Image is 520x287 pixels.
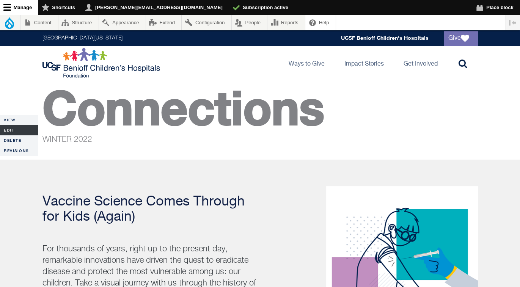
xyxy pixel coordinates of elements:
a: Content [20,15,58,30]
a: Ways to Give [283,46,331,80]
a: Extend [146,15,182,30]
a: Structure [58,15,99,30]
a: [GEOGRAPHIC_DATA][US_STATE] [42,36,123,41]
a: People [232,15,267,30]
a: Help [305,15,336,30]
a: Vaccine Science Comes Through for Kids (Again) [42,195,245,224]
span: WINTER 2022 [42,136,92,144]
a: Impact Stories [338,46,390,80]
a: Reports [267,15,305,30]
a: Give [444,31,478,46]
a: UCSF Benioff Children's Hospitals [341,35,429,41]
img: Logo for UCSF Benioff Children's Hospitals Foundation [42,48,162,78]
a: Appearance [99,15,146,30]
p: Connections [42,99,478,148]
a: Configuration [182,15,231,30]
button: Vertical orientation [505,15,520,30]
a: Get Involved [397,46,444,80]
